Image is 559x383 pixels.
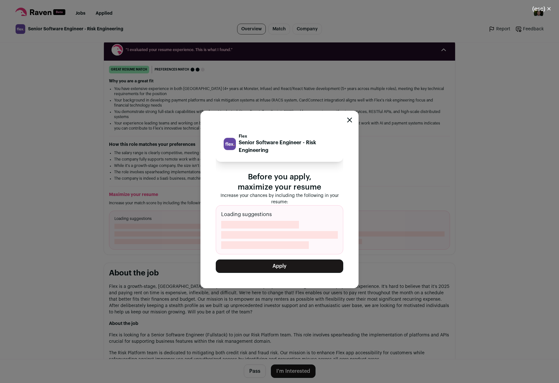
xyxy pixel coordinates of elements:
button: Apply [216,259,343,273]
img: fb65a74eb891ebd003465f2a6a0150c1e49bf91755b5a5ce8b67ba9f5e78fcf5.jpg [224,138,236,150]
div: Loading suggestions [216,205,343,254]
p: Increase your chances by including the following in your resume: [216,192,343,205]
button: Close modal [525,2,559,16]
p: Flex [239,134,336,139]
p: Before you apply, maximize your resume [216,172,343,192]
button: Close modal [347,117,352,123]
p: Senior Software Engineer - Risk Engineering [239,139,336,154]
